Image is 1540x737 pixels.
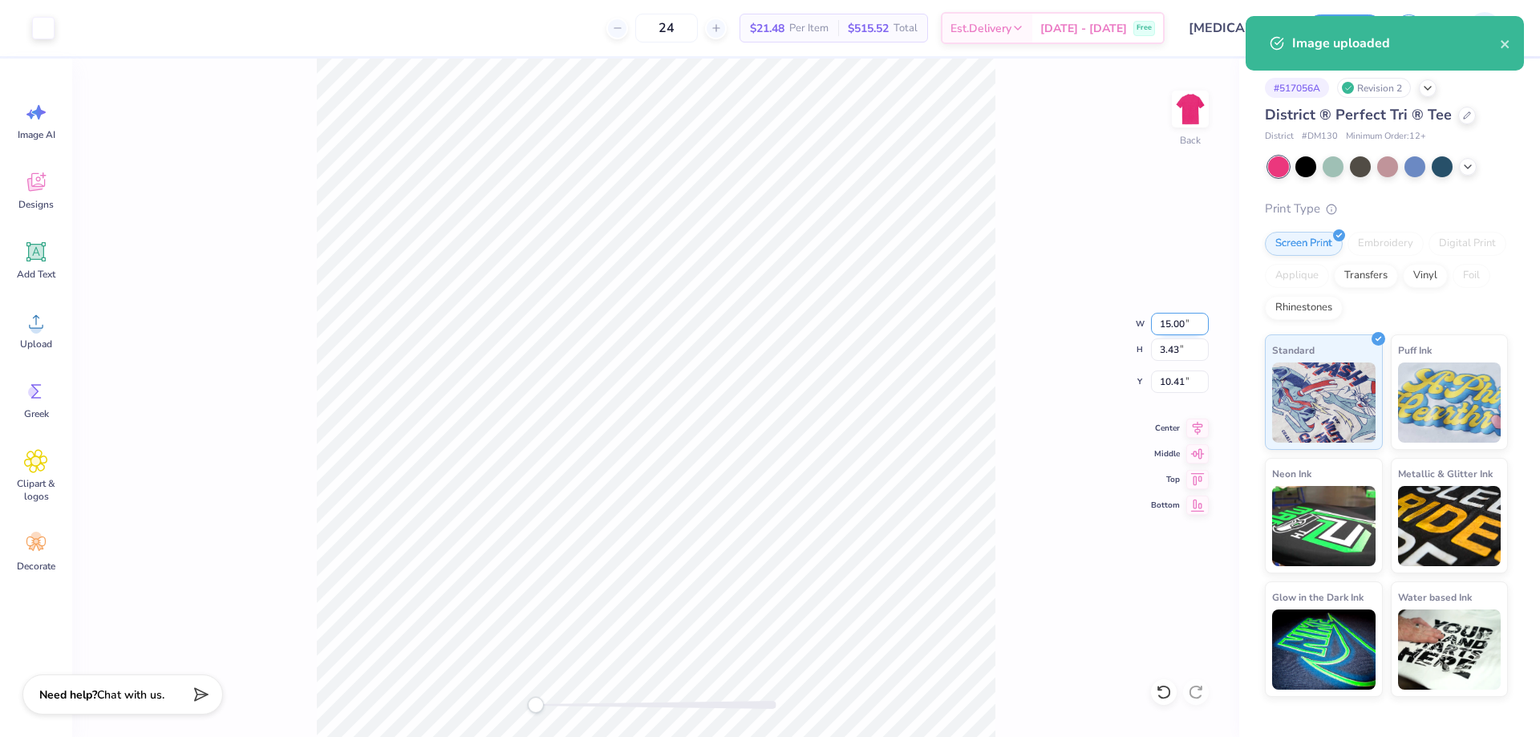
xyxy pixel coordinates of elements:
[1403,264,1448,288] div: Vinyl
[1337,78,1411,98] div: Revision 2
[789,20,829,37] span: Per Item
[1151,499,1180,512] span: Bottom
[848,20,889,37] span: $515.52
[97,687,164,703] span: Chat with us.
[1398,362,1501,443] img: Puff Ink
[1398,342,1432,358] span: Puff Ink
[10,477,63,503] span: Clipart & logos
[1302,130,1338,144] span: # DM130
[950,20,1011,37] span: Est. Delivery
[1177,12,1295,44] input: Untitled Design
[1347,232,1424,256] div: Embroidery
[1265,200,1508,218] div: Print Type
[1265,105,1452,124] span: District ® Perfect Tri ® Tee
[750,20,784,37] span: $21.48
[1137,22,1152,34] span: Free
[1292,34,1500,53] div: Image uploaded
[1265,78,1329,98] div: # 517056A
[528,697,544,713] div: Accessibility label
[1265,232,1343,256] div: Screen Print
[1334,264,1398,288] div: Transfers
[24,407,49,420] span: Greek
[1453,264,1490,288] div: Foil
[1151,473,1180,486] span: Top
[1272,362,1376,443] img: Standard
[1265,130,1294,144] span: District
[1398,609,1501,690] img: Water based Ink
[1272,342,1315,358] span: Standard
[39,687,97,703] strong: Need help?
[1265,296,1343,320] div: Rhinestones
[1469,12,1501,44] img: Joshua Macky Gaerlan
[894,20,918,37] span: Total
[1151,447,1180,460] span: Middle
[17,268,55,281] span: Add Text
[20,338,52,350] span: Upload
[1443,12,1508,44] a: JM
[1398,589,1472,605] span: Water based Ink
[17,560,55,573] span: Decorate
[1040,20,1127,37] span: [DATE] - [DATE]
[1151,422,1180,435] span: Center
[635,14,698,43] input: – –
[1272,589,1364,605] span: Glow in the Dark Ink
[1429,232,1506,256] div: Digital Print
[1272,465,1311,482] span: Neon Ink
[1398,465,1493,482] span: Metallic & Glitter Ink
[1180,133,1201,148] div: Back
[18,128,55,141] span: Image AI
[18,198,54,211] span: Designs
[1500,34,1511,53] button: close
[1174,93,1206,125] img: Back
[1346,130,1426,144] span: Minimum Order: 12 +
[1272,486,1376,566] img: Neon Ink
[1265,264,1329,288] div: Applique
[1272,609,1376,690] img: Glow in the Dark Ink
[1398,486,1501,566] img: Metallic & Glitter Ink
